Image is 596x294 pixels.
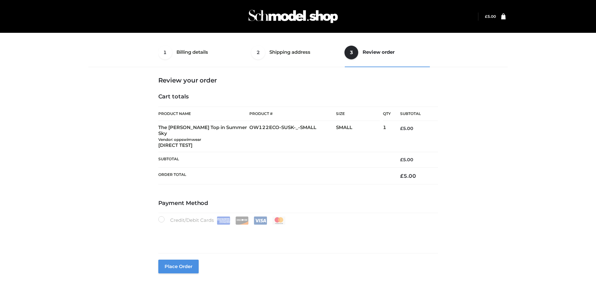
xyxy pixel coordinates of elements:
h3: Review your order [158,77,438,84]
th: Subtotal [158,152,391,167]
th: Order Total [158,167,391,184]
th: Product # [249,107,336,121]
img: Mastercard [272,217,286,225]
iframe: Secure payment input frame [157,223,437,246]
th: Qty [383,107,391,121]
img: Discover [235,217,249,225]
span: £ [400,126,403,131]
th: Subtotal [391,107,438,121]
td: OW122ECO-SUSK-_-SMALL [249,121,336,152]
small: Vendor: oppswimwear [158,137,201,142]
th: Product Name [158,107,250,121]
label: Credit/Debit Cards [158,216,286,225]
bdi: 5.00 [400,157,413,162]
img: Visa [254,217,267,225]
bdi: 5.00 [400,173,416,179]
span: £ [400,157,403,162]
img: Schmodel Admin 964 [246,4,340,29]
a: £5.00 [485,14,496,19]
td: The [PERSON_NAME] Top in Summer Sky [DIRECT TEST] [158,121,250,152]
h4: Payment Method [158,200,438,207]
td: SMALL [336,121,383,152]
td: 1 [383,121,391,152]
th: Size [336,107,380,121]
span: £ [485,14,487,19]
img: Amex [217,217,230,225]
bdi: 5.00 [400,126,413,131]
bdi: 5.00 [485,14,496,19]
h4: Cart totals [158,93,438,100]
button: Place order [158,260,199,273]
span: £ [400,173,404,179]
